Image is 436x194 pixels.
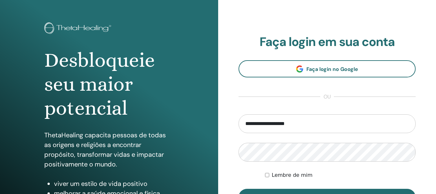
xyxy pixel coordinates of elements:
font: Lembre de mim [272,172,313,178]
a: Faça login no Google [239,60,416,77]
font: Desbloqueie seu maior potencial [44,49,155,120]
div: Mantenha-me autenticado indefinidamente ou até que eu faça logout manualmente [265,171,416,179]
font: Faça login em sua conta [260,34,395,50]
font: ThetaHealing capacita pessoas de todas as origens e religiões a encontrar propósito, transformar ... [44,131,166,168]
font: Faça login no Google [306,66,358,73]
font: viver um estilo de vida positivo [54,179,147,188]
font: ou [324,93,331,100]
